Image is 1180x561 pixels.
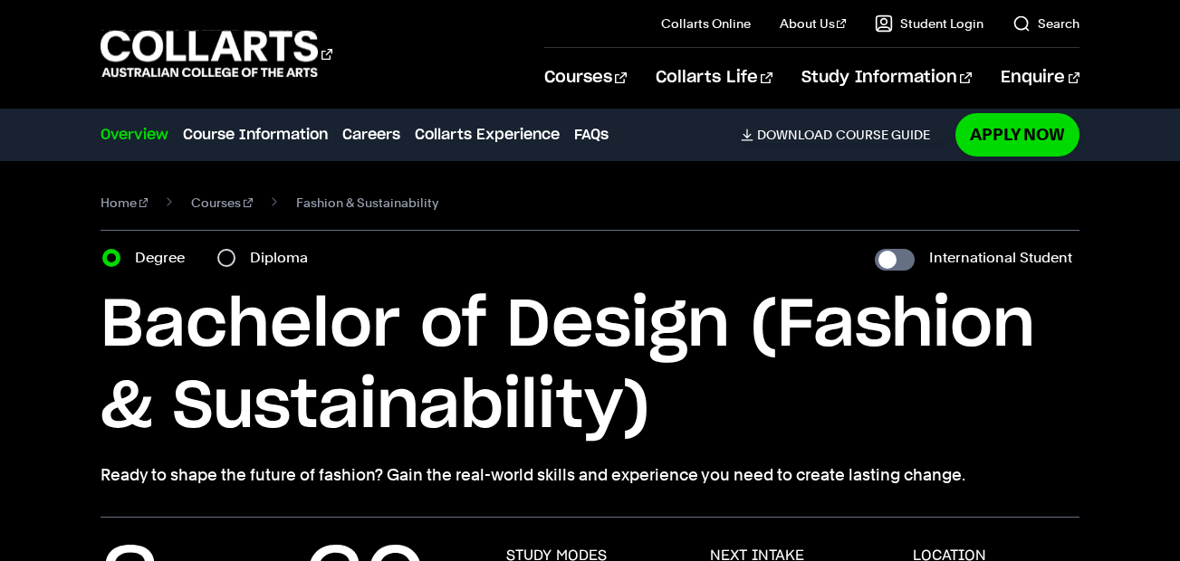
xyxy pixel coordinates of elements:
a: Student Login [875,14,983,33]
a: DownloadCourse Guide [741,127,945,143]
a: Collarts Online [661,14,751,33]
a: Careers [342,124,400,146]
a: Search [1012,14,1079,33]
label: International Student [929,245,1072,271]
span: Download [757,127,832,143]
a: Study Information [801,48,972,108]
a: Collarts Life [656,48,772,108]
a: Course Information [183,124,328,146]
label: Diploma [250,245,319,271]
p: Ready to shape the future of fashion? Gain the real-world skills and experience you need to creat... [101,462,1080,488]
label: Degree [135,245,196,271]
a: Apply Now [955,113,1079,156]
a: Enquire [1001,48,1079,108]
a: Overview [101,124,168,146]
a: Collarts Experience [415,124,560,146]
a: Courses [191,190,253,215]
a: Courses [544,48,627,108]
span: Fashion & Sustainability [296,190,438,215]
a: About Us [780,14,847,33]
a: Home [101,190,149,215]
a: FAQs [574,124,609,146]
h1: Bachelor of Design (Fashion & Sustainability) [101,285,1080,448]
div: Go to homepage [101,28,332,80]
